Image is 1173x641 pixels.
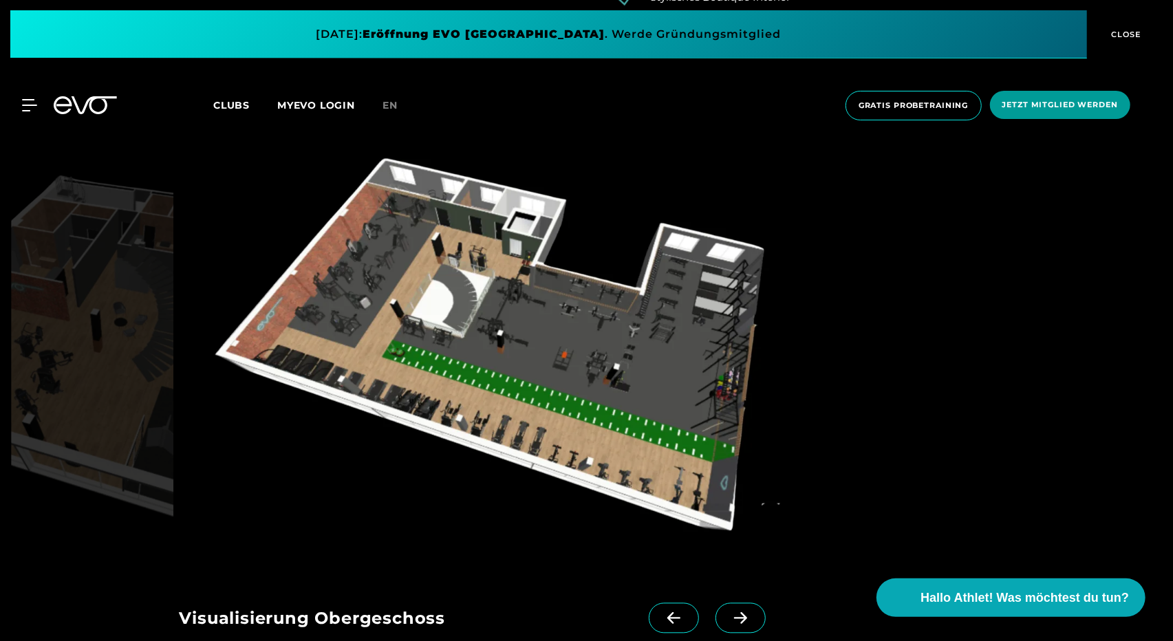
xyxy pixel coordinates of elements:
img: evofitness [11,146,174,570]
span: Hallo Athlet! Was möchtest du tun? [921,589,1129,607]
button: CLOSE [1087,10,1163,58]
div: Visualisierung Obergeschoss [180,603,649,638]
span: en [383,99,398,111]
img: evofitness [179,146,830,570]
a: MYEVO LOGIN [277,99,355,111]
a: Gratis Probetraining [841,91,986,120]
span: Gratis Probetraining [859,100,969,111]
span: CLOSE [1108,28,1142,41]
span: Clubs [213,99,250,111]
a: en [383,98,414,113]
span: Jetzt Mitglied werden [1002,99,1118,111]
a: Jetzt Mitglied werden [986,91,1134,120]
a: Clubs [213,98,277,111]
button: Hallo Athlet! Was möchtest du tun? [876,578,1145,617]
